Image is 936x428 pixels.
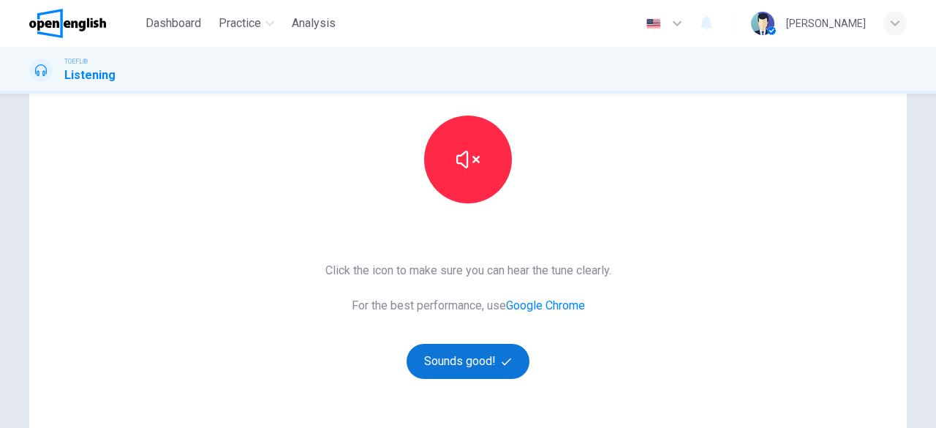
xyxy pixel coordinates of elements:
[506,299,585,312] a: Google Chrome
[325,262,611,279] span: Click the icon to make sure you can hear the tune clearly.
[29,9,140,38] a: OpenEnglish logo
[140,10,207,37] button: Dashboard
[751,12,774,35] img: Profile picture
[64,56,88,67] span: TOEFL®
[644,18,663,29] img: en
[146,15,201,32] span: Dashboard
[29,9,106,38] img: OpenEnglish logo
[286,10,341,37] button: Analysis
[325,297,611,315] span: For the best performance, use
[219,15,261,32] span: Practice
[213,10,280,37] button: Practice
[407,344,529,379] button: Sounds good!
[292,15,336,32] span: Analysis
[64,67,116,84] h1: Listening
[786,15,866,32] div: [PERSON_NAME]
